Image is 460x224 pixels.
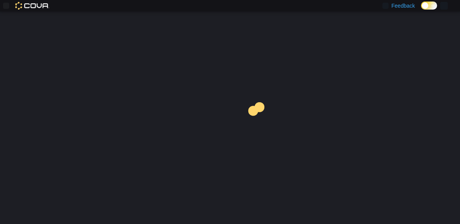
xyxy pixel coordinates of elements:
span: Feedback [392,2,415,10]
input: Dark Mode [421,2,437,10]
img: cova-loader [230,96,287,154]
img: Cova [15,2,49,10]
